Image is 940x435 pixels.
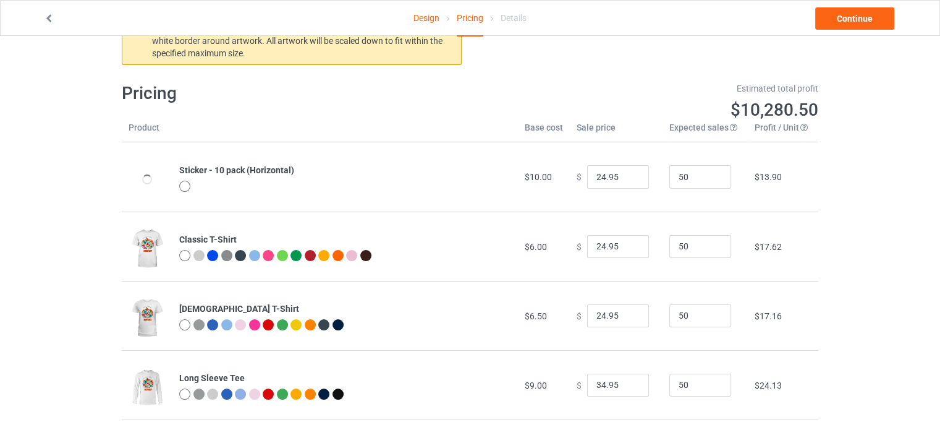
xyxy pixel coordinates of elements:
span: $13.90 [755,172,782,182]
span: $10,280.50 [730,100,818,120]
a: Design [413,1,439,35]
b: Sticker - 10 pack (Horizontal) [179,165,294,175]
img: heather_texture.png [221,250,232,261]
b: Classic T-Shirt [179,235,237,244]
th: Product [122,121,172,142]
th: Expected sales [663,121,748,142]
th: Sale price [570,121,663,142]
span: $ [577,172,582,182]
th: Profit / Unit [748,121,818,142]
span: $ [577,311,582,321]
span: $24.13 [755,381,782,390]
th: Base cost [518,121,570,142]
span: $ [577,241,582,251]
span: $17.16 [755,311,782,321]
span: $10.00 [525,172,552,182]
div: Details [501,1,527,35]
span: $6.00 [525,242,547,252]
b: [DEMOGRAPHIC_DATA] T-Shirt [179,304,299,314]
span: $6.50 [525,311,547,321]
h1: Pricing [122,82,462,105]
span: $9.00 [525,381,547,390]
b: Long Sleeve Tee [179,373,245,383]
a: Continue [815,7,894,30]
div: Estimated total profit [479,82,819,95]
div: Pricing [457,1,483,37]
span: $ [577,380,582,390]
span: $17.62 [755,242,782,252]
